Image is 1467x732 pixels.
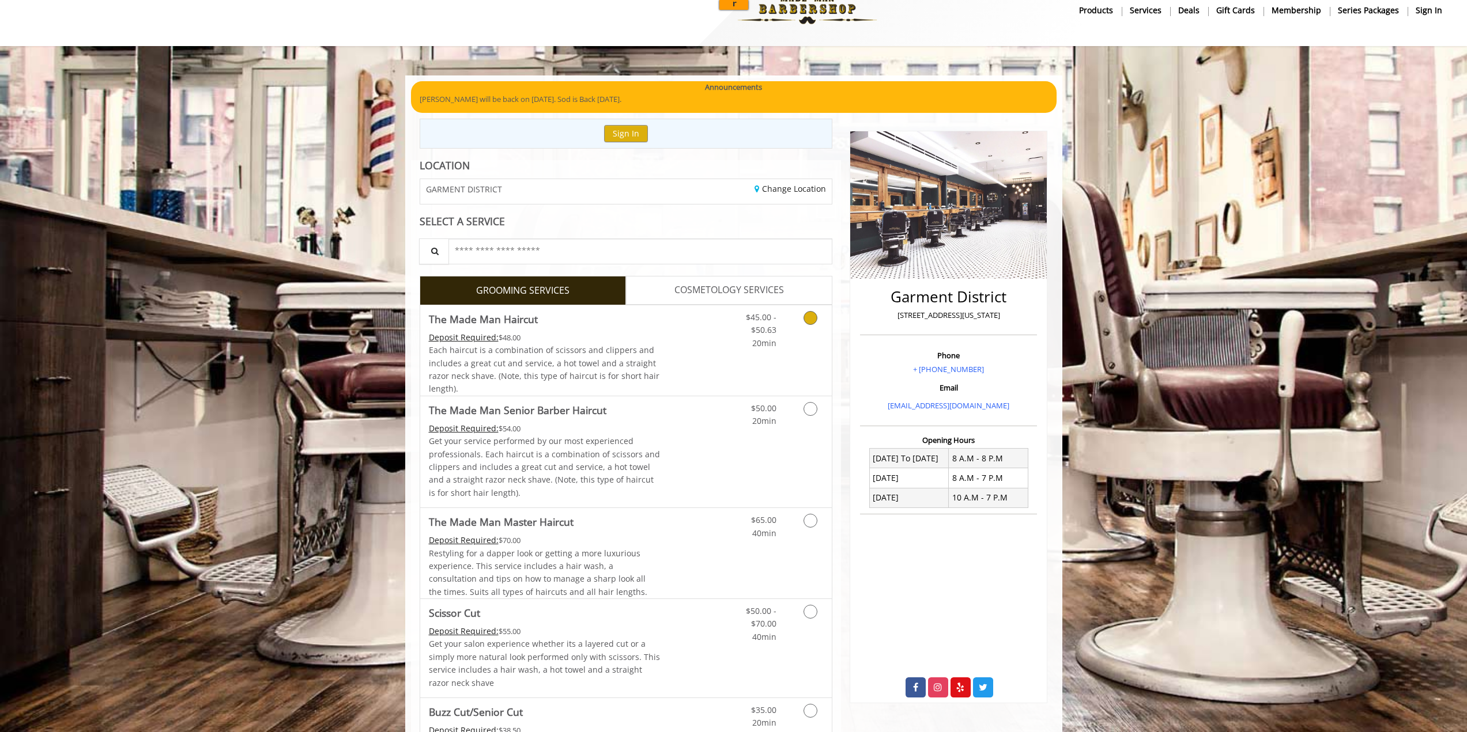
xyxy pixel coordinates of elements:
div: $70.00 [429,534,661,547]
span: 20min [752,415,776,426]
b: sign in [1416,4,1442,17]
span: GROOMING SERVICES [476,283,570,298]
p: [PERSON_NAME] will be back on [DATE]. Sod is Back [DATE]. [420,93,1048,105]
span: This service needs some Advance to be paid before we block your appointment [429,534,499,545]
span: GARMENT DISTRICT [426,185,502,194]
span: Each haircut is a combination of scissors and clippers and includes a great cut and service, a ho... [429,344,659,394]
a: Gift cardsgift cards [1208,2,1264,18]
p: [STREET_ADDRESS][US_STATE] [863,309,1034,321]
span: $50.00 - $70.00 [746,605,776,629]
span: This service needs some Advance to be paid before we block your appointment [429,423,499,434]
span: Restyling for a dapper look or getting a more luxurious experience. This service includes a hair ... [429,548,647,597]
a: Change Location [755,183,826,194]
b: Buzz Cut/Senior Cut [429,704,523,720]
span: 40min [752,631,776,642]
a: [EMAIL_ADDRESS][DOMAIN_NAME] [888,400,1009,411]
td: 8 A.M - 8 P.M [949,449,1028,468]
a: + [PHONE_NUMBER] [913,364,984,374]
a: Productsproducts [1071,2,1122,18]
b: The Made Man Master Haircut [429,514,574,530]
span: This service needs some Advance to be paid before we block your appointment [429,625,499,636]
span: 40min [752,528,776,538]
b: The Made Man Haircut [429,311,538,327]
span: $35.00 [751,704,776,715]
td: [DATE] [869,488,949,507]
span: $50.00 [751,403,776,414]
b: products [1079,4,1113,17]
h2: Garment District [863,289,1034,305]
h3: Opening Hours [860,436,1037,444]
span: 20min [752,717,776,728]
a: sign insign in [1408,2,1450,18]
div: $55.00 [429,625,661,638]
button: Sign In [604,125,648,142]
td: 10 A.M - 7 P.M [949,488,1028,507]
span: $65.00 [751,514,776,525]
b: Deals [1178,4,1200,17]
b: The Made Man Senior Barber Haircut [429,402,606,418]
div: $54.00 [429,422,661,435]
b: Series packages [1338,4,1399,17]
b: Announcements [705,81,762,93]
a: Series packagesSeries packages [1330,2,1408,18]
div: SELECT A SERVICE [420,216,833,227]
h3: Phone [863,351,1034,359]
button: Service Search [419,238,449,264]
span: COSMETOLOGY SERVICES [674,283,784,298]
b: Scissor Cut [429,605,480,621]
span: $45.00 - $50.63 [746,312,776,335]
td: [DATE] [869,468,949,488]
td: [DATE] To [DATE] [869,449,949,468]
b: Services [1130,4,1161,17]
span: This service needs some Advance to be paid before we block your appointment [429,332,499,343]
h3: Email [863,384,1034,392]
p: Get your service performed by our most experienced professionals. Each haircut is a combination o... [429,435,661,499]
b: gift cards [1216,4,1255,17]
a: DealsDeals [1170,2,1208,18]
div: $48.00 [429,331,661,344]
b: LOCATION [420,158,470,172]
span: 20min [752,337,776,348]
a: MembershipMembership [1264,2,1330,18]
img: jorschu [87,4,101,18]
p: Get your salon experience whether its a layered cut or a simply more natural look performed only ... [429,638,661,689]
b: Membership [1272,4,1321,17]
a: ServicesServices [1122,2,1170,18]
td: 8 A.M - 7 P.M [949,468,1028,488]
